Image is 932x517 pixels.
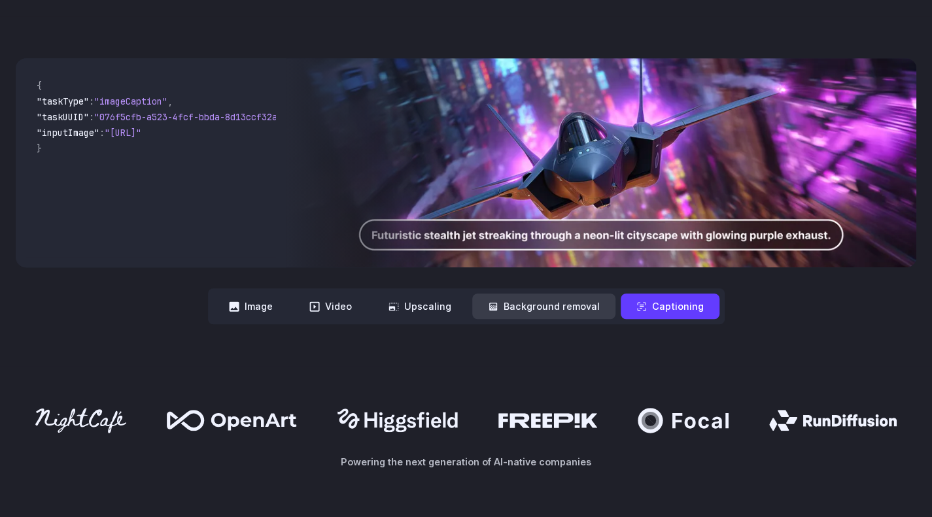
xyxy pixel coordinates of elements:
[373,293,467,319] button: Upscaling
[105,127,141,139] span: "[URL]"
[16,454,916,469] p: Powering the next generation of AI-native companies
[167,95,173,107] span: ,
[99,127,105,139] span: :
[37,80,42,92] span: {
[94,95,167,107] span: "imageCaption"
[37,111,89,123] span: "taskUUID"
[89,111,94,123] span: :
[37,127,99,139] span: "inputImage"
[37,95,89,107] span: "taskType"
[294,293,368,319] button: Video
[89,95,94,107] span: :
[213,293,288,319] button: Image
[621,293,719,319] button: Captioning
[472,293,615,319] button: Background removal
[94,111,293,123] span: "076f5cfb-a523-4fcf-bbda-8d13ccf32a75"
[37,142,42,154] span: }
[286,58,916,267] img: Futuristic stealth jet streaking through a neon-lit cityscape with glowing purple exhaust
